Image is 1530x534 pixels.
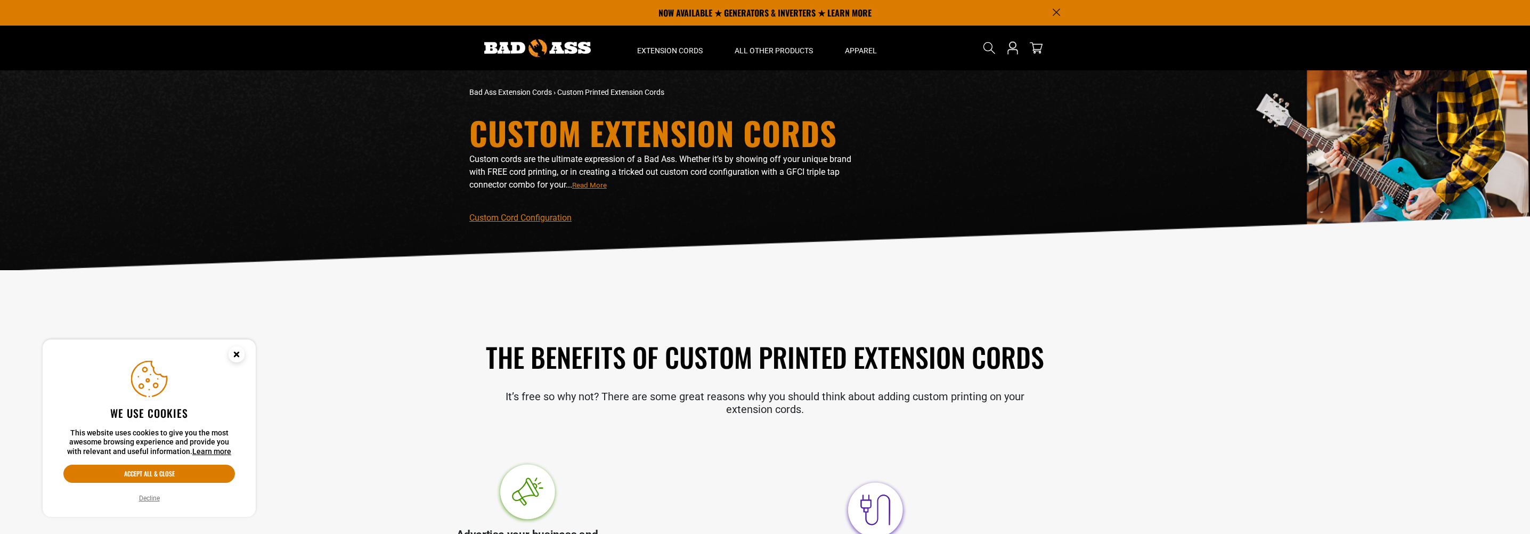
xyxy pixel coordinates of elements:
[572,181,607,189] span: Read More
[554,88,556,96] span: ›
[469,339,1061,374] h2: The Benefits of Custom Printed Extension Cords
[469,153,858,191] p: Custom cords are the ultimate expression of a Bad Ass. Whether it’s by showing off your unique br...
[557,88,664,96] span: Custom Printed Extension Cords
[136,493,163,504] button: Decline
[845,46,877,55] span: Apparel
[43,339,256,517] aside: Cookie Consent
[621,26,719,70] summary: Extension Cords
[469,87,858,98] nav: breadcrumbs
[829,26,893,70] summary: Apparel
[63,406,235,420] h2: We use cookies
[469,390,1061,416] p: It’s free so why not? There are some great reasons why you should think about adding custom print...
[63,428,235,457] p: This website uses cookies to give you the most awesome browsing experience and provide you with r...
[484,39,591,57] img: Bad Ass Extension Cords
[637,46,703,55] span: Extension Cords
[469,213,572,223] a: Custom Cord Configuration
[719,26,829,70] summary: All Other Products
[981,39,998,56] summary: Search
[469,88,552,96] a: Bad Ass Extension Cords
[63,465,235,483] button: Accept all & close
[494,460,560,527] img: Advertise
[735,46,813,55] span: All Other Products
[192,447,231,456] a: Learn more
[469,117,858,149] h1: Custom Extension Cords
